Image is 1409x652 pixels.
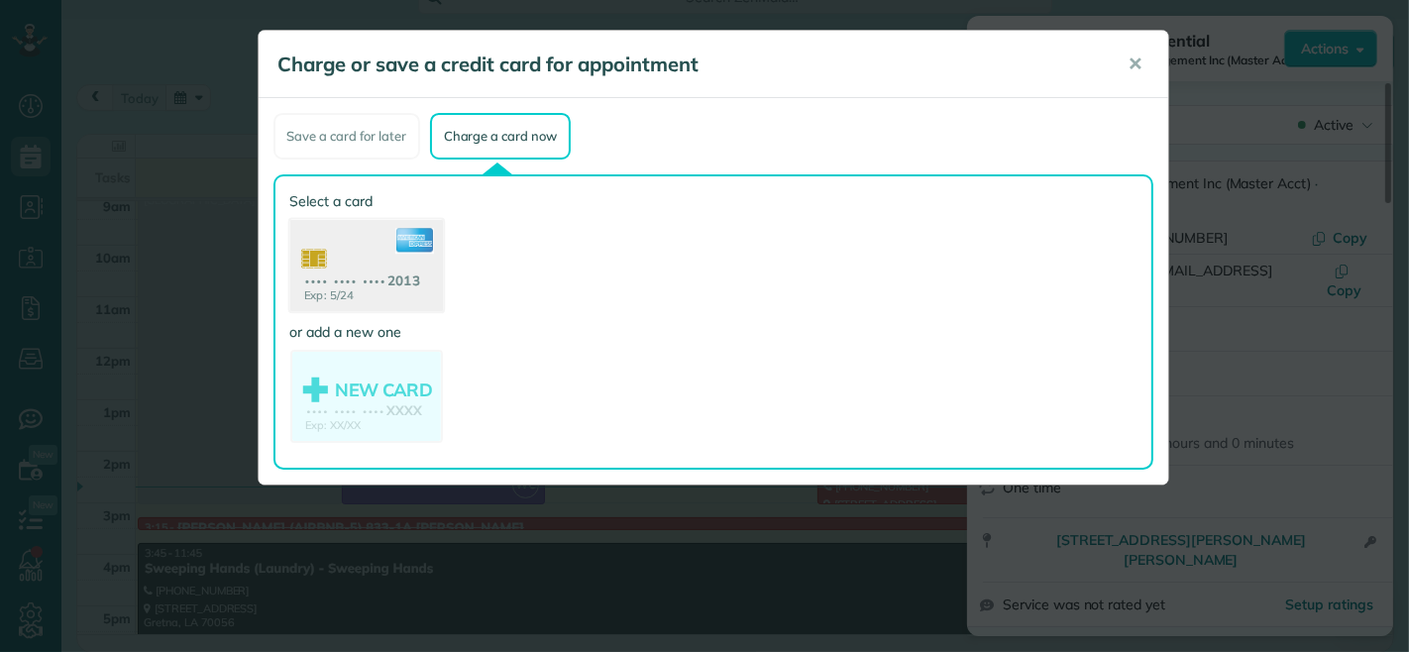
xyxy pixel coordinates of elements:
div: Save a card for later [273,113,420,160]
label: or add a new one [290,322,443,342]
h5: Charge or save a credit card for appointment [278,51,1101,78]
span: ✕ [1129,53,1143,75]
label: Select a card [290,191,443,211]
div: Charge a card now [430,113,571,160]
